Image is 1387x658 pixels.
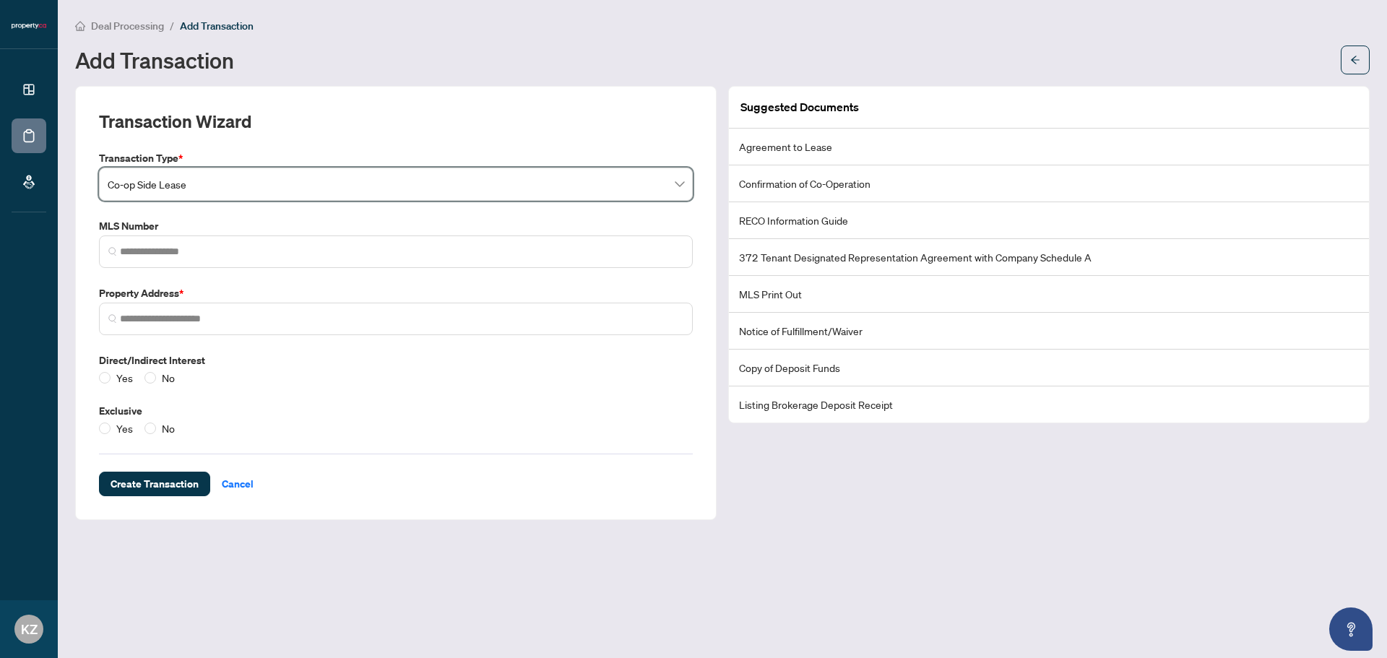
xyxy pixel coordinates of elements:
li: Notice of Fulfillment/Waiver [729,313,1369,350]
label: Property Address [99,285,693,301]
span: KZ [21,619,38,639]
img: logo [12,22,46,30]
span: No [156,370,181,386]
span: Add Transaction [180,20,254,33]
li: Copy of Deposit Funds [729,350,1369,386]
img: search_icon [108,247,117,256]
button: Create Transaction [99,472,210,496]
span: Yes [111,420,139,436]
label: Exclusive [99,403,693,419]
li: Listing Brokerage Deposit Receipt [729,386,1369,423]
li: Agreement to Lease [729,129,1369,165]
li: RECO Information Guide [729,202,1369,239]
h2: Transaction Wizard [99,110,251,133]
span: Deal Processing [91,20,164,33]
img: search_icon [108,314,117,323]
label: Transaction Type [99,150,693,166]
span: No [156,420,181,436]
span: Cancel [222,472,254,495]
li: 372 Tenant Designated Representation Agreement with Company Schedule A [729,239,1369,276]
h1: Add Transaction [75,48,234,72]
li: / [170,17,174,34]
article: Suggested Documents [740,98,859,116]
button: Cancel [210,472,265,496]
label: MLS Number [99,218,693,234]
li: Confirmation of Co-Operation [729,165,1369,202]
span: home [75,21,85,31]
span: Create Transaction [111,472,199,495]
span: arrow-left [1350,55,1360,65]
label: Direct/Indirect Interest [99,352,693,368]
span: Yes [111,370,139,386]
button: Open asap [1329,607,1373,651]
li: MLS Print Out [729,276,1369,313]
span: Co-op Side Lease [108,170,684,198]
